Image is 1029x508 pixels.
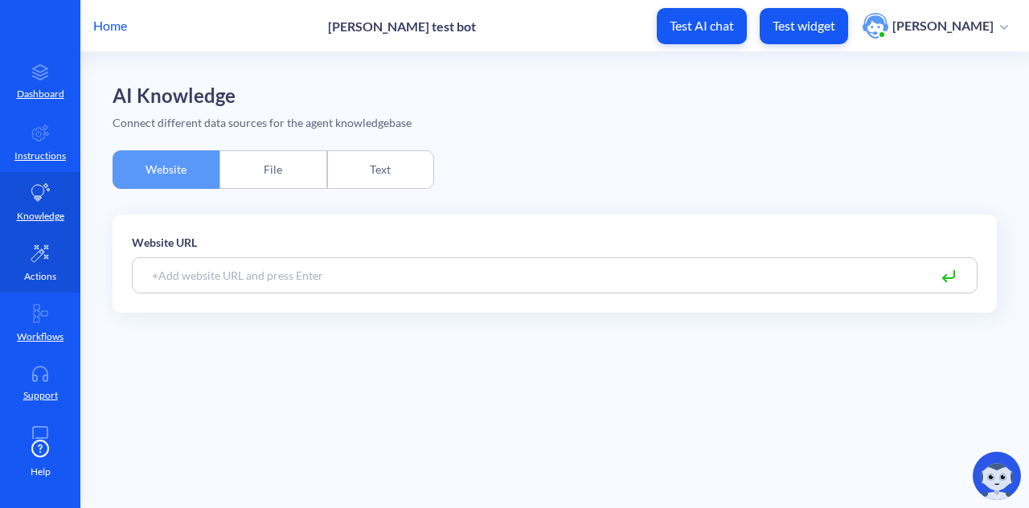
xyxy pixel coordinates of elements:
p: Test widget [773,18,835,34]
p: [PERSON_NAME] test bot [328,18,476,34]
p: [PERSON_NAME] [892,17,994,35]
img: copilot-icon.svg [973,452,1021,500]
div: Connect different data sources for the agent knowledgebase [113,114,997,131]
p: Website URL [132,234,978,251]
h2: AI Knowledge [113,84,997,108]
div: File [219,150,326,189]
img: user photo [863,13,888,39]
div: Text [327,150,434,189]
p: Instructions [14,149,66,163]
input: +Add website URL and press Enter [132,257,978,293]
div: Website [113,150,219,189]
span: Help [31,465,51,479]
button: Test AI chat [657,8,747,44]
p: Test AI chat [670,18,734,34]
button: Test widget [760,8,848,44]
p: Workflows [17,330,64,344]
p: Home [93,16,127,35]
button: user photo[PERSON_NAME] [855,11,1016,40]
p: Actions [24,269,56,284]
p: Dashboard [17,87,64,101]
p: Support [23,388,58,403]
p: Knowledge [17,209,64,223]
